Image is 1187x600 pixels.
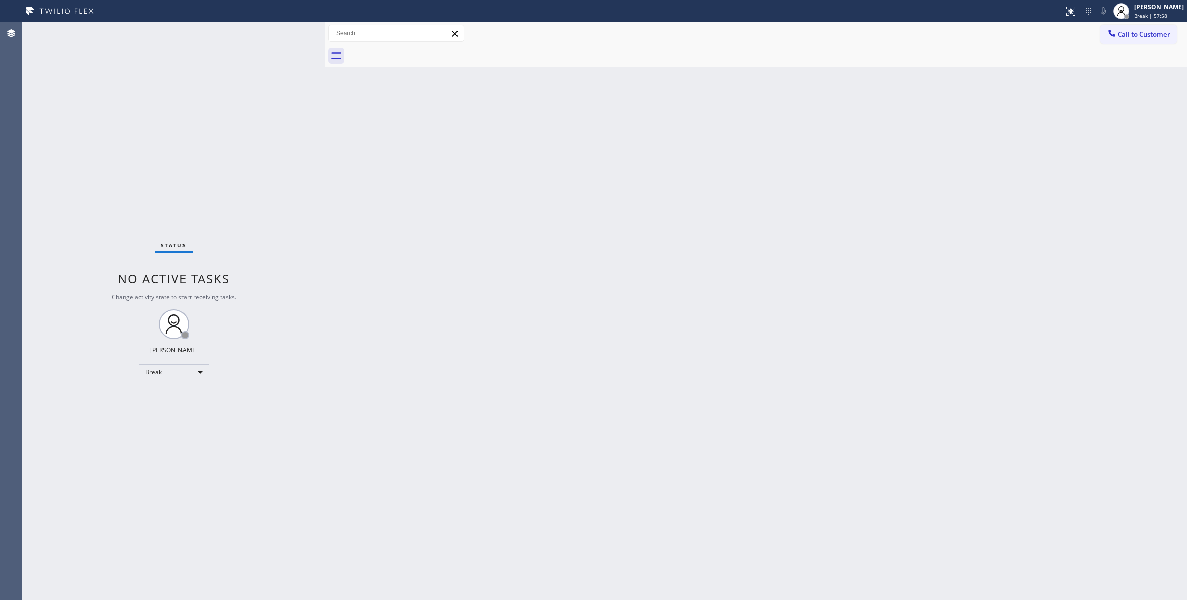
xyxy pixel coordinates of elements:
[1100,25,1177,44] button: Call to Customer
[1134,3,1184,11] div: [PERSON_NAME]
[161,242,187,249] span: Status
[1096,4,1110,18] button: Mute
[329,25,464,41] input: Search
[150,346,198,354] div: [PERSON_NAME]
[139,364,209,380] div: Break
[118,270,230,287] span: No active tasks
[112,293,236,301] span: Change activity state to start receiving tasks.
[1134,12,1167,19] span: Break | 57:58
[1118,30,1170,39] span: Call to Customer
